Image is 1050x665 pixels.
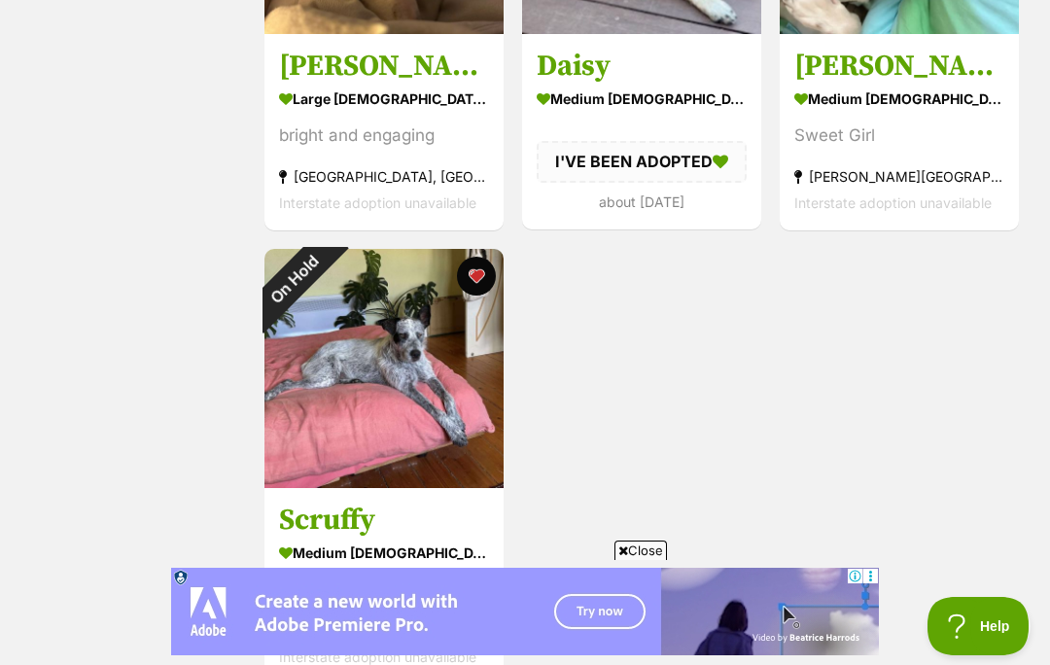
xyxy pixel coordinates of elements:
div: medium [DEMOGRAPHIC_DATA] Dog [794,85,1004,113]
h3: Scruffy [279,503,489,540]
h3: Daisy [537,48,747,85]
img: Scruffy [264,249,504,488]
div: [GEOGRAPHIC_DATA], [GEOGRAPHIC_DATA] [279,163,489,190]
div: medium [DEMOGRAPHIC_DATA] Dog [537,85,747,113]
div: On Hold [240,225,349,333]
div: [PERSON_NAME][GEOGRAPHIC_DATA][PERSON_NAME][GEOGRAPHIC_DATA] [794,163,1004,190]
div: I'VE BEEN ADOPTED [537,141,747,182]
iframe: Advertisement [171,568,879,655]
button: favourite [457,257,496,296]
a: [PERSON_NAME] large [DEMOGRAPHIC_DATA] Dog bright and engaging [GEOGRAPHIC_DATA], [GEOGRAPHIC_DAT... [264,33,504,230]
span: Close [614,541,667,560]
a: Daisy medium [DEMOGRAPHIC_DATA] Dog I'VE BEEN ADOPTED about [DATE] favourite [522,33,761,228]
div: bright and engaging [279,122,489,149]
div: Sweet Girl [794,122,1004,149]
span: Interstate adoption unavailable [794,194,992,211]
div: about [DATE] [537,189,747,215]
div: medium [DEMOGRAPHIC_DATA] Dog [279,540,489,568]
span: Interstate adoption unavailable [279,194,476,211]
div: large [DEMOGRAPHIC_DATA] Dog [279,85,489,113]
iframe: Help Scout Beacon - Open [927,597,1031,655]
h3: [PERSON_NAME] [279,48,489,85]
a: On Hold [264,472,504,492]
h3: [PERSON_NAME] [794,48,1004,85]
a: [PERSON_NAME] medium [DEMOGRAPHIC_DATA] Dog Sweet Girl [PERSON_NAME][GEOGRAPHIC_DATA][PERSON_NAME... [780,33,1019,230]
